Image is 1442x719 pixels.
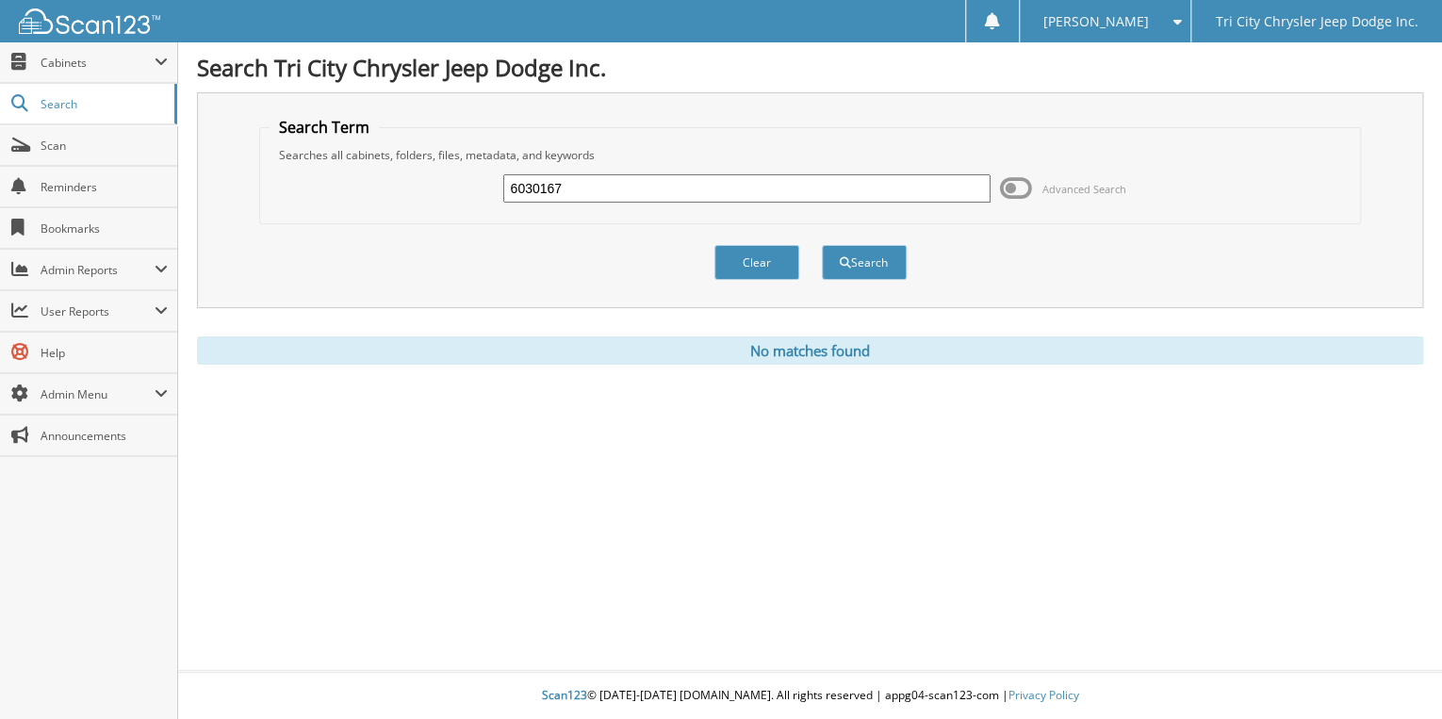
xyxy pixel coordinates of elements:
span: Cabinets [41,55,155,71]
button: Search [822,245,907,280]
div: Searches all cabinets, folders, files, metadata, and keywords [270,147,1351,163]
span: Tri City Chrysler Jeep Dodge Inc. [1216,16,1418,27]
span: User Reports [41,303,155,319]
span: Help [41,345,168,361]
a: Privacy Policy [1008,687,1079,703]
span: [PERSON_NAME] [1043,16,1149,27]
span: Advanced Search [1042,182,1126,196]
span: Scan123 [542,687,587,703]
div: No matches found [197,336,1423,365]
span: Reminders [41,179,168,195]
legend: Search Term [270,117,379,138]
span: Admin Reports [41,262,155,278]
img: scan123-logo-white.svg [19,8,160,34]
span: Announcements [41,428,168,444]
iframe: Chat Widget [1348,629,1442,719]
div: © [DATE]-[DATE] [DOMAIN_NAME]. All rights reserved | appg04-scan123-com | [178,673,1442,719]
h1: Search Tri City Chrysler Jeep Dodge Inc. [197,52,1423,83]
span: Search [41,96,165,112]
span: Scan [41,138,168,154]
span: Bookmarks [41,221,168,237]
span: Admin Menu [41,386,155,402]
button: Clear [714,245,799,280]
